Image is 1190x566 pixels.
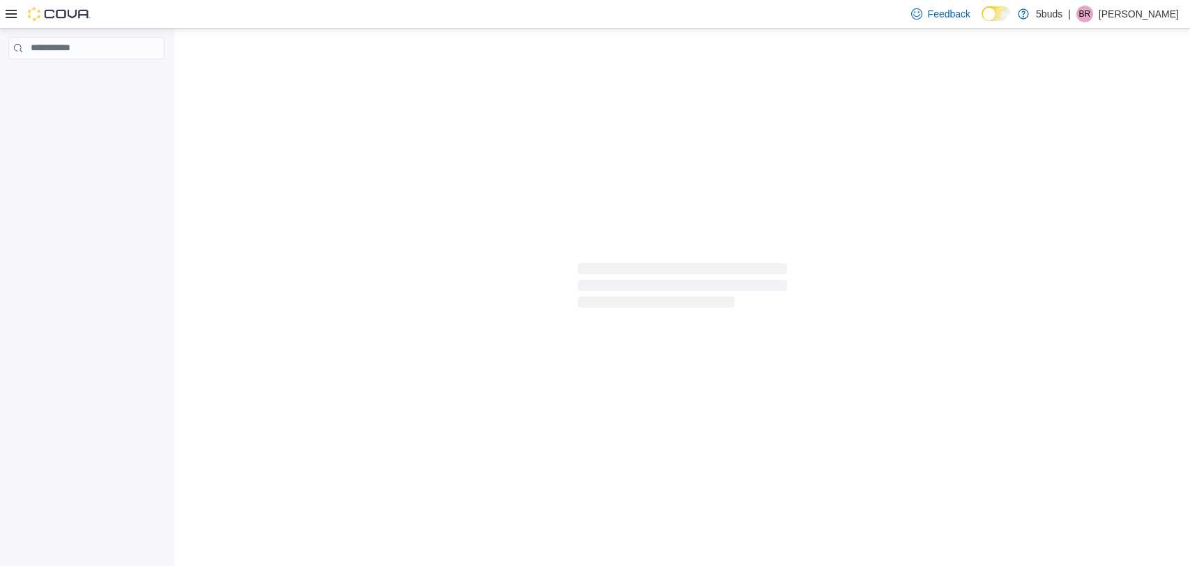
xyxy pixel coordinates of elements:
p: [PERSON_NAME] [1099,6,1179,22]
input: Dark Mode [982,6,1011,21]
nav: Complex example [8,62,165,96]
span: Loading [578,266,787,311]
span: BR [1079,6,1091,22]
span: Feedback [928,7,970,21]
div: Briannen Rubin [1076,6,1093,22]
p: | [1068,6,1071,22]
img: Cova [28,7,91,21]
p: 5buds [1036,6,1062,22]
